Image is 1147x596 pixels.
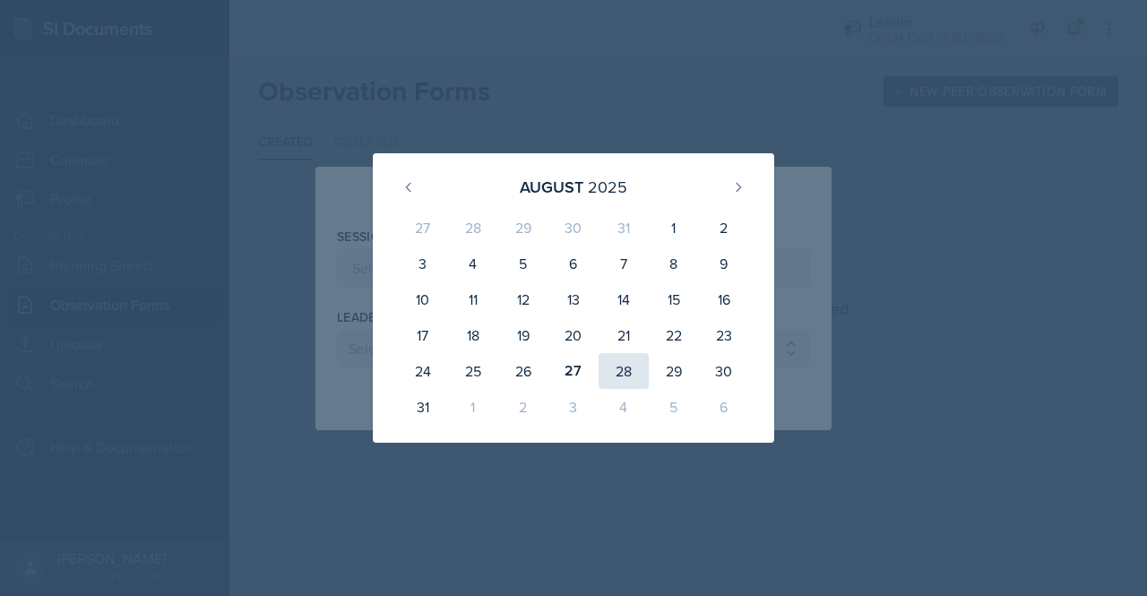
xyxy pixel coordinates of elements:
div: 19 [498,317,548,353]
div: 13 [548,281,599,317]
div: 2025 [588,175,627,199]
div: 2 [699,210,749,246]
div: 27 [548,353,599,389]
div: 4 [599,389,649,425]
div: 16 [699,281,749,317]
div: 3 [398,246,448,281]
div: 31 [398,389,448,425]
div: 6 [548,246,599,281]
div: 22 [649,317,699,353]
div: August [520,175,583,199]
div: 3 [548,389,599,425]
div: 29 [498,210,548,246]
div: 1 [448,389,498,425]
div: 17 [398,317,448,353]
div: 2 [498,389,548,425]
div: 10 [398,281,448,317]
div: 23 [699,317,749,353]
div: 28 [448,210,498,246]
div: 30 [699,353,749,389]
div: 4 [448,246,498,281]
div: 31 [599,210,649,246]
div: 5 [649,389,699,425]
div: 21 [599,317,649,353]
div: 14 [599,281,649,317]
div: 24 [398,353,448,389]
div: 6 [699,389,749,425]
div: 7 [599,246,649,281]
div: 30 [548,210,599,246]
div: 8 [649,246,699,281]
div: 28 [599,353,649,389]
div: 9 [699,246,749,281]
div: 5 [498,246,548,281]
div: 27 [398,210,448,246]
div: 25 [448,353,498,389]
div: 18 [448,317,498,353]
div: 1 [649,210,699,246]
div: 12 [498,281,548,317]
div: 15 [649,281,699,317]
div: 29 [649,353,699,389]
div: 11 [448,281,498,317]
div: 20 [548,317,599,353]
div: 26 [498,353,548,389]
